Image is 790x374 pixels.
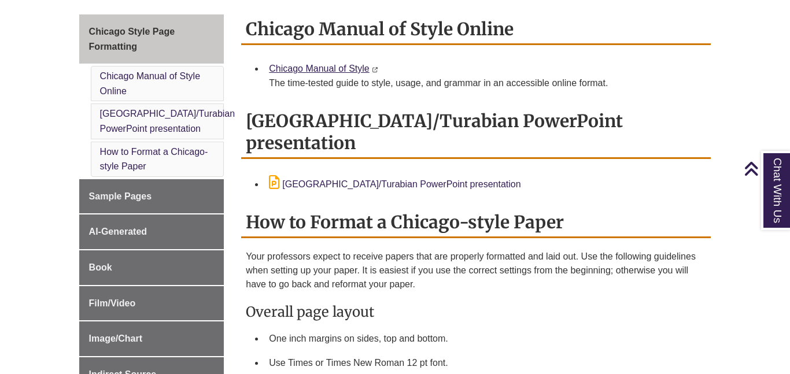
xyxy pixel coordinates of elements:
[269,76,702,90] div: The time-tested guide to style, usage, and grammar in an accessible online format.
[100,147,208,172] a: How to Format a Chicago-style Paper
[269,179,520,189] a: [GEOGRAPHIC_DATA]/Turabian PowerPoint presentation
[744,161,787,176] a: Back to Top
[79,14,224,64] a: Chicago Style Page Formatting
[79,214,224,249] a: AI-Generated
[269,64,369,73] a: Chicago Manual of Style
[79,321,224,356] a: Image/Chart
[264,327,706,351] li: One inch margins on sides, top and bottom.
[89,262,112,272] span: Book
[79,179,224,214] a: Sample Pages
[79,250,224,285] a: Book
[89,298,136,308] span: Film/Video
[241,14,711,45] h2: Chicago Manual of Style Online
[241,208,711,238] h2: How to Format a Chicago-style Paper
[89,334,142,343] span: Image/Chart
[89,227,147,236] span: AI-Generated
[246,303,706,321] h3: Overall page layout
[246,250,706,291] p: Your professors expect to receive papers that are properly formatted and laid out. Use the follow...
[241,106,711,159] h2: [GEOGRAPHIC_DATA]/Turabian PowerPoint presentation
[89,191,152,201] span: Sample Pages
[79,286,224,321] a: Film/Video
[100,109,235,134] a: [GEOGRAPHIC_DATA]/Turabian PowerPoint presentation
[100,71,200,96] a: Chicago Manual of Style Online
[372,67,378,72] i: This link opens in a new window
[89,27,175,51] span: Chicago Style Page Formatting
